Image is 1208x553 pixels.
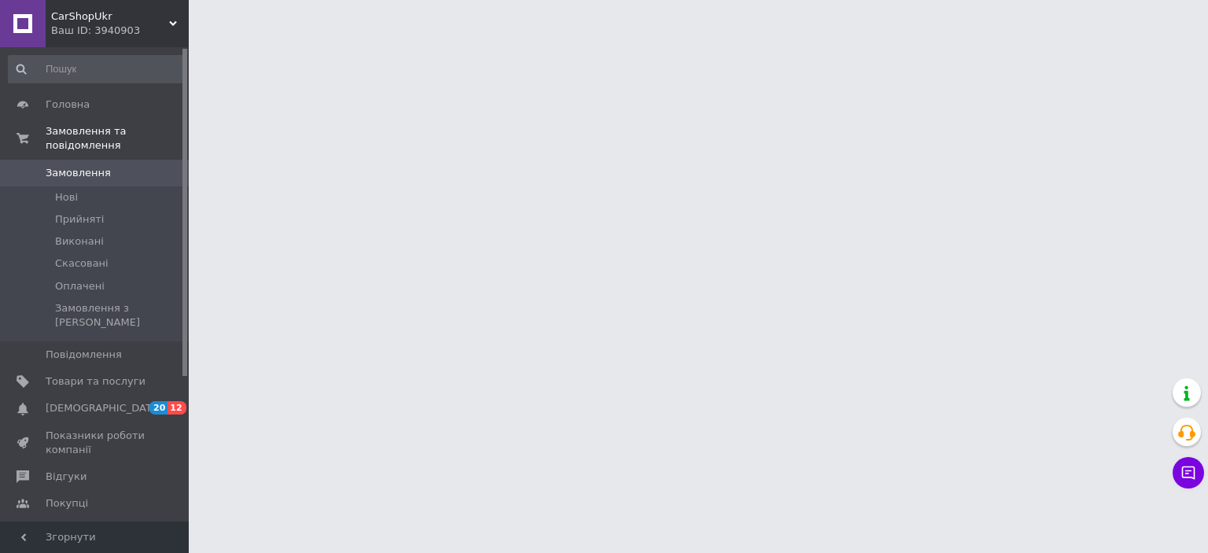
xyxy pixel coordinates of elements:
span: 12 [168,401,186,415]
span: Нові [55,190,78,205]
span: Показники роботи компанії [46,429,145,457]
div: Ваш ID: 3940903 [51,24,189,38]
span: Головна [46,98,90,112]
input: Пошук [8,55,186,83]
span: Замовлення з [PERSON_NAME] [55,301,184,330]
span: Скасовані [55,256,109,271]
span: CarShopUkr [51,9,169,24]
span: Виконані [55,234,104,249]
button: Чат з покупцем [1173,457,1204,488]
span: Замовлення [46,166,111,180]
span: Замовлення та повідомлення [46,124,189,153]
span: Оплачені [55,279,105,293]
span: 20 [149,401,168,415]
span: Покупці [46,496,88,511]
span: Відгуки [46,470,87,484]
span: [DEMOGRAPHIC_DATA] [46,401,162,415]
span: Прийняті [55,212,104,227]
span: Товари та послуги [46,374,145,389]
span: Повідомлення [46,348,122,362]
